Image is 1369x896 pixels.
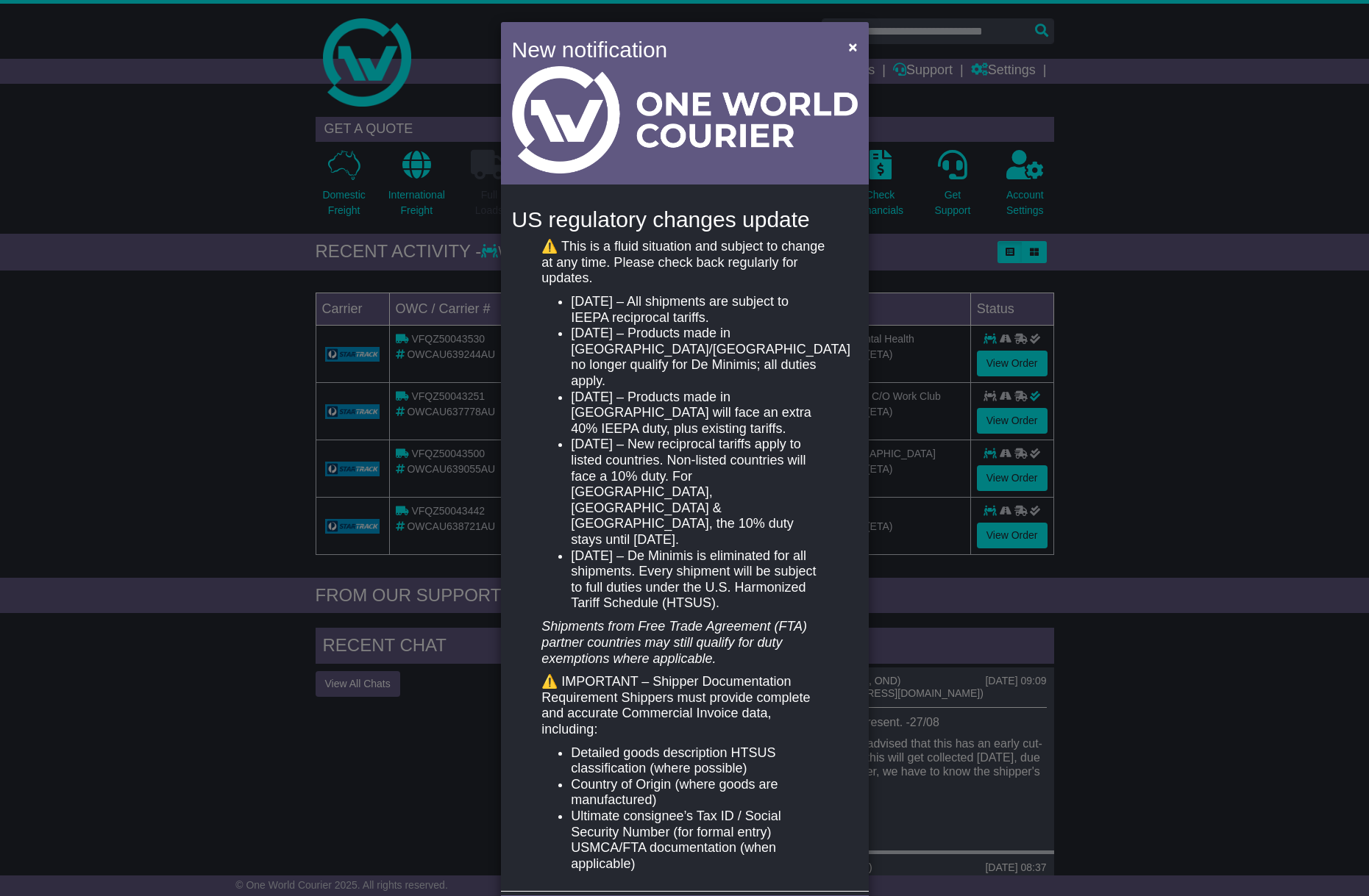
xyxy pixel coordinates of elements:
h4: New notification [512,33,828,66]
p: ⚠️ IMPORTANT – Shipper Documentation Requirement Shippers must provide complete and accurate Comm... [541,674,827,737]
li: Ultimate consignee’s Tax ID / Social Security Number (for formal entry) USMCA/FTA documentation (... [571,809,827,872]
li: [DATE] – New reciprocal tariffs apply to listed countries. Non-listed countries will face a 10% d... [571,437,827,548]
p: ⚠️ This is a fluid situation and subject to change at any time. Please check back regularly for u... [541,239,827,287]
img: Light [512,66,858,173]
h4: US regulatory changes update [512,207,858,232]
span: × [848,38,857,55]
li: [DATE] – All shipments are subject to IEEPA reciprocal tariffs. [571,294,827,326]
li: [DATE] – Products made in [GEOGRAPHIC_DATA]/[GEOGRAPHIC_DATA] no longer qualify for De Minimis; a... [571,326,827,389]
em: Shipments from Free Trade Agreement (FTA) partner countries may still qualify for duty exemptions... [541,619,807,665]
li: [DATE] – De Minimis is eliminated for all shipments. Every shipment will be subject to full dutie... [571,548,827,612]
li: Detailed goods description HTSUS classification (where possible) [571,745,827,777]
button: Close [841,32,864,62]
li: [DATE] – Products made in [GEOGRAPHIC_DATA] will face an extra 40% IEEPA duty, plus existing tari... [571,390,827,437]
li: Country of Origin (where goods are manufactured) [571,777,827,809]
